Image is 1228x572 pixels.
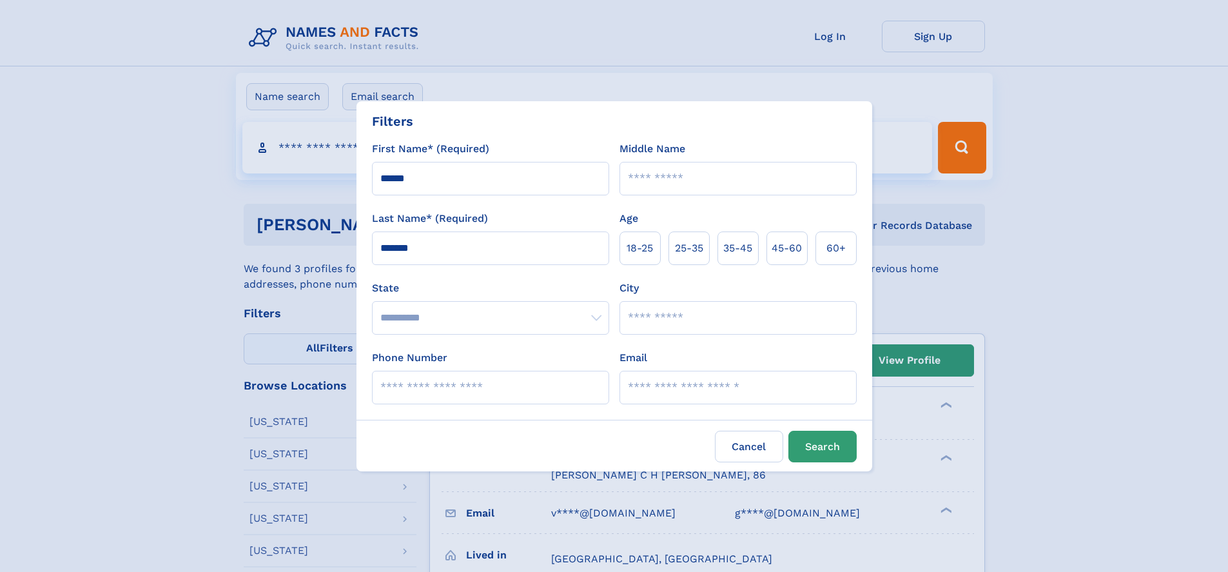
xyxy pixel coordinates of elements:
[675,241,703,256] span: 25‑35
[627,241,653,256] span: 18‑25
[372,350,447,366] label: Phone Number
[619,350,647,366] label: Email
[372,211,488,226] label: Last Name* (Required)
[372,141,489,157] label: First Name* (Required)
[788,431,857,462] button: Search
[372,281,609,296] label: State
[619,141,685,157] label: Middle Name
[619,281,639,296] label: City
[826,241,846,256] span: 60+
[715,431,783,462] label: Cancel
[772,241,802,256] span: 45‑60
[723,241,752,256] span: 35‑45
[619,211,638,226] label: Age
[372,112,413,131] div: Filters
